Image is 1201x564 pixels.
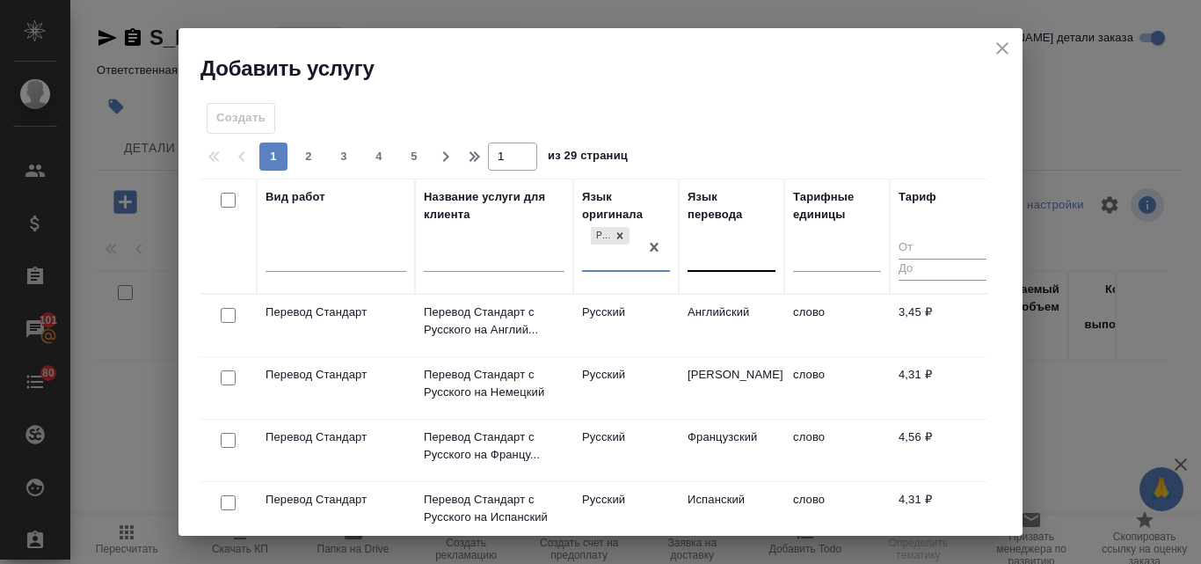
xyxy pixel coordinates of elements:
td: слово [784,482,890,544]
input: До [899,259,986,281]
p: Перевод Стандарт [266,366,406,384]
td: Русский [573,295,679,356]
button: 2 [295,143,323,171]
span: 4 [365,148,393,165]
td: [PERSON_NAME] [679,357,784,419]
button: 5 [400,143,428,171]
td: Русский [573,357,679,419]
td: 4,56 ₽ [890,420,995,481]
td: 3,45 ₽ [890,295,995,356]
p: Перевод Стандарт с Русского на Англий... [424,304,564,339]
p: Перевод Стандарт с Русского на Испанский [424,491,564,526]
div: Тарифные единицы [793,188,881,223]
div: Название услуги для клиента [424,188,564,223]
td: Французский [679,420,784,481]
td: Русский [573,420,679,481]
td: слово [784,357,890,419]
div: Язык перевода [688,188,775,223]
h2: Добавить услугу [200,55,1023,83]
span: 5 [400,148,428,165]
div: Язык оригинала [582,188,670,223]
p: Перевод Стандарт [266,428,406,446]
button: close [989,35,1015,62]
td: Русский [573,482,679,544]
td: 4,31 ₽ [890,482,995,544]
div: Русский [589,225,631,247]
span: из 29 страниц [548,145,628,171]
p: Перевод Стандарт с Русского на Францу... [424,428,564,464]
div: Тариф [899,188,936,206]
span: 3 [330,148,358,165]
td: слово [784,295,890,356]
span: 2 [295,148,323,165]
input: От [899,238,986,260]
td: слово [784,420,890,481]
button: 3 [330,143,358,171]
p: Перевод Стандарт [266,304,406,321]
div: Русский [591,227,610,245]
div: Вид работ [266,188,325,206]
p: Перевод Стандарт [266,491,406,509]
td: 4,31 ₽ [890,357,995,419]
button: 4 [365,143,393,171]
td: Английский [679,295,784,356]
td: Испанский [679,482,784,544]
p: Перевод Стандарт с Русского на Немецкий [424,366,564,401]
